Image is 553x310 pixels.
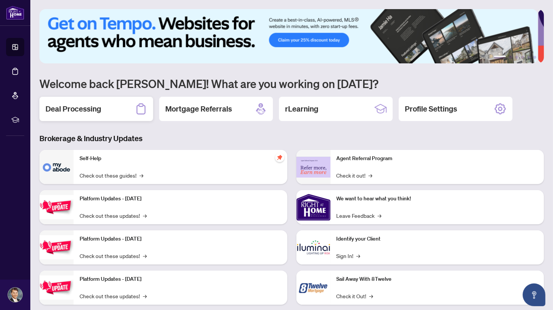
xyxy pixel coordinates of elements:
p: Platform Updates - [DATE] [80,195,281,203]
button: Open asap [523,283,545,306]
a: Leave Feedback→ [337,211,382,220]
span: → [143,252,147,260]
a: Check out these updates!→ [80,292,147,300]
img: logo [6,6,24,20]
span: → [378,211,382,220]
a: Check out these updates!→ [80,211,147,220]
p: Sail Away With 8Twelve [337,275,538,283]
img: Profile Icon [8,288,22,302]
p: Agent Referral Program [337,154,538,163]
img: Identify your Client [296,230,331,264]
h2: Deal Processing [45,104,101,114]
button: 4 [521,56,524,59]
button: 6 [533,56,536,59]
a: Sign In!→ [337,252,360,260]
img: Platform Updates - July 8, 2025 [39,235,74,259]
img: Agent Referral Program [296,157,331,178]
a: Check out these guides!→ [80,171,143,179]
p: Identify your Client [337,235,538,243]
button: 5 [527,56,530,59]
a: Check out these updates!→ [80,252,147,260]
h2: rLearning [285,104,318,114]
img: Slide 0 [39,9,538,63]
button: 2 [509,56,512,59]
img: We want to hear what you think! [296,190,331,224]
span: → [139,171,143,179]
h2: Mortgage Referrals [165,104,232,114]
button: 3 [515,56,518,59]
h2: Profile Settings [405,104,457,114]
span: → [370,292,373,300]
p: Self-Help [80,154,281,163]
p: Platform Updates - [DATE] [80,275,281,283]
img: Platform Updates - June 23, 2025 [39,275,74,299]
span: pushpin [275,153,284,162]
span: → [357,252,360,260]
a: Check it out!→ [337,171,373,179]
img: Sail Away With 8Twelve [296,271,331,305]
a: Check it Out!→ [337,292,373,300]
img: Platform Updates - July 21, 2025 [39,195,74,219]
span: → [143,292,147,300]
p: We want to hear what you think! [337,195,538,203]
p: Platform Updates - [DATE] [80,235,281,243]
img: Self-Help [39,150,74,184]
span: → [369,171,373,179]
button: 1 [494,56,506,59]
h1: Welcome back [PERSON_NAME]! What are you working on [DATE]? [39,76,544,91]
h3: Brokerage & Industry Updates [39,133,544,144]
span: → [143,211,147,220]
